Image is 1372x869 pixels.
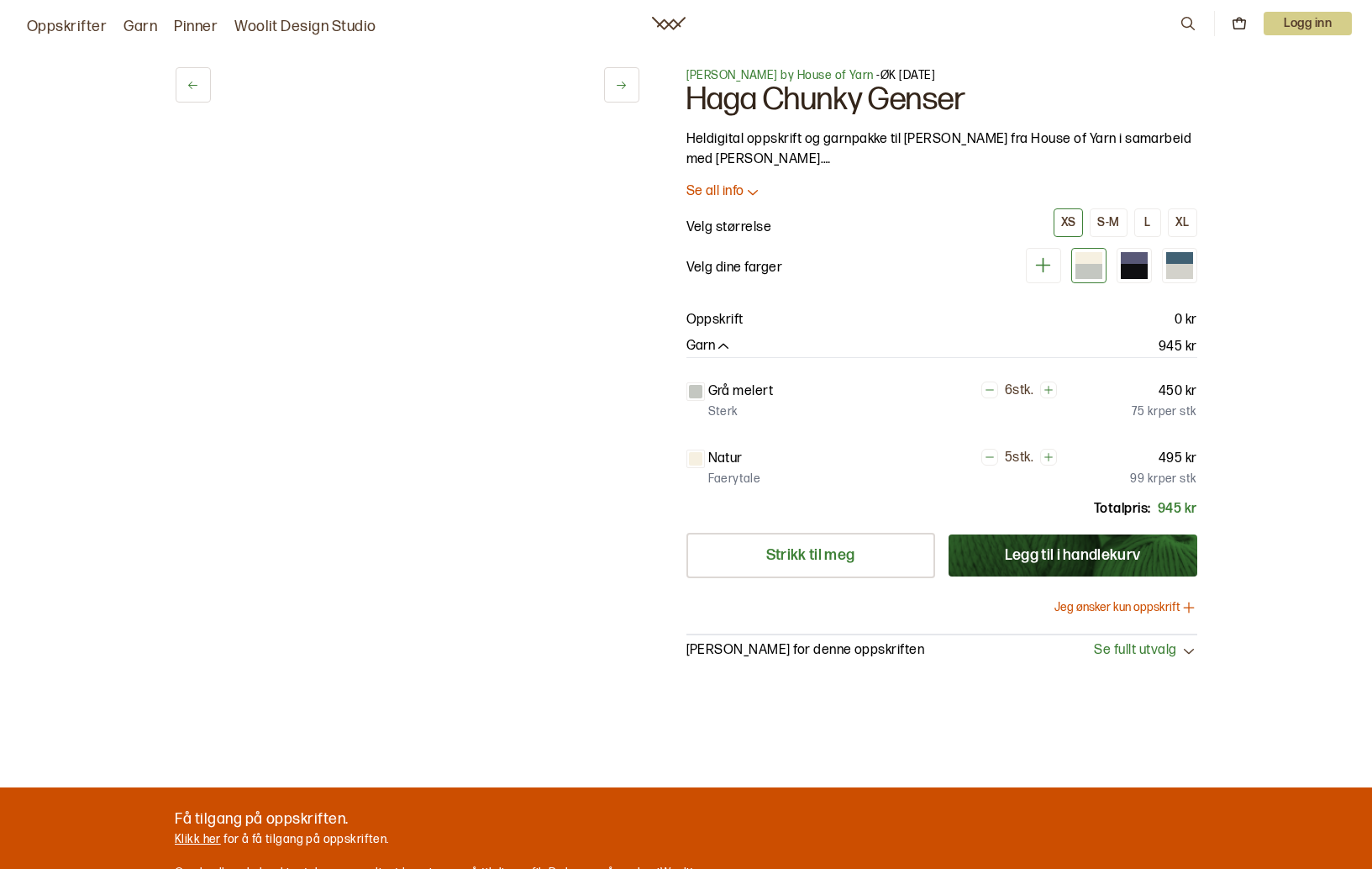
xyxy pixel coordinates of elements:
[686,258,783,278] p: Velg dine farger
[1090,208,1127,237] button: S-M
[1159,382,1197,402] p: 450 kr
[175,831,733,848] p: for å få tilgang på oppskriften.
[1175,310,1197,330] p: 0 kr
[686,533,935,578] a: Strikk til meg
[686,642,1197,660] button: [PERSON_NAME] for denne oppskriftenSe fullt utvalg
[1162,248,1197,283] div: Blå
[1168,208,1197,237] button: XL
[686,84,1197,116] h1: Haga Chunky Genser
[1094,499,1151,519] p: Totalpris:
[708,471,761,487] p: Faerytale
[175,832,221,846] a: Klikk her
[27,15,107,39] a: Oppskrifter
[1175,215,1190,230] div: XL
[1264,12,1352,35] p: Logg inn
[1054,599,1197,616] button: Jeg ønsker kun oppskrift
[234,15,376,39] a: Woolit Design Studio
[1061,215,1076,230] div: XS
[1054,208,1084,237] button: XS
[686,310,744,330] p: Oppskrift
[1130,471,1196,487] p: 99 kr per stk
[686,642,925,660] p: [PERSON_NAME] for denne oppskriften
[1158,499,1197,519] p: 945 kr
[686,218,772,238] p: Velg størrelse
[708,403,739,420] p: Sterk
[174,15,218,39] a: Pinner
[708,382,774,402] p: Grå melert
[686,183,1197,201] button: Se all info
[1134,208,1161,237] button: L
[1097,215,1119,230] div: S-M
[1071,248,1107,283] div: Grå
[686,68,874,82] a: [PERSON_NAME] by House of Yarn
[686,338,732,355] button: Garn
[124,15,157,39] a: Garn
[1159,337,1197,357] p: 945 kr
[652,17,686,30] a: Woolit
[1005,382,1033,400] p: 6 stk.
[1005,450,1033,467] p: 5 stk.
[949,535,1197,577] button: Legg til i handlekurv
[686,183,744,201] p: Se all info
[175,808,733,831] p: Få tilgang på oppskriften.
[1144,215,1150,230] div: L
[686,129,1197,170] p: Heldigital oppskrift og garnpakke til [PERSON_NAME] fra House of Yarn i samarbeid med [PERSON_NAME].
[1264,12,1352,35] button: User dropdown
[1132,403,1196,420] p: 75 kr per stk
[708,449,743,469] p: Natur
[1094,642,1176,660] span: Se fullt utvalg
[1159,449,1197,469] p: 495 kr
[686,67,1197,84] p: - ØK [DATE]
[1117,248,1152,283] div: Lilla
